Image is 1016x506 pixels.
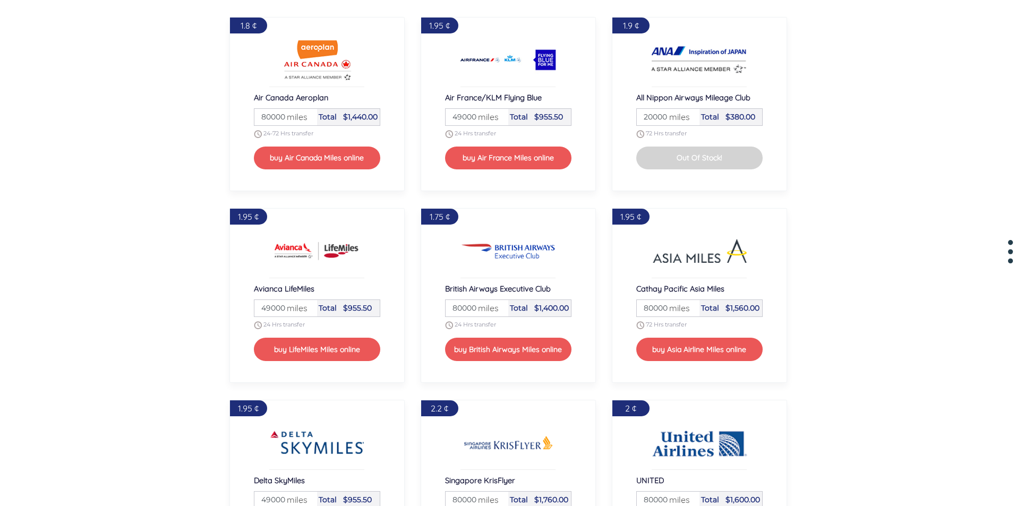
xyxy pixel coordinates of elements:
span: $1,760.00 [534,495,568,504]
span: 2 ¢ [625,403,636,414]
span: UNITED [636,475,664,485]
span: Total [510,112,528,122]
span: $955.50 [343,495,372,504]
span: $955.50 [534,112,563,122]
img: Buy Avianca LifeMiles Airline miles online [269,230,365,272]
img: schedule.png [636,130,644,138]
span: Total [510,303,528,313]
span: 24-72 Hrs transfer [263,130,313,137]
span: miles [664,302,690,314]
span: Cathay Pacific Asia Miles [636,284,724,294]
img: Buy Air Canada Aeroplan Airline miles online [269,39,365,81]
span: Air Canada Aeroplan [254,92,328,102]
span: $1,600.00 [725,495,760,504]
img: Buy Singapore KrisFlyer Airline miles online [460,422,556,464]
img: Buy Delta SkyMiles Airline miles online [269,422,365,464]
span: $1,560.00 [725,303,759,313]
span: Total [701,303,719,313]
span: Delta SkyMiles [254,475,305,485]
span: Singapore KrisFlyer [445,475,515,485]
button: buy British Airways Miles online [445,338,571,361]
span: 1.95 ¢ [238,403,259,414]
span: Total [319,303,337,313]
span: 72 Hrs transfer [646,130,687,137]
span: 1.95 ¢ [238,211,259,222]
span: 24 Hrs transfer [263,321,305,329]
span: 1.8 ¢ [241,20,257,31]
span: miles [664,493,690,506]
span: Total [319,495,337,504]
span: $380.00 [725,112,755,122]
button: buy Asia Airline Miles online [636,338,763,361]
span: miles [473,302,499,314]
span: miles [281,493,308,506]
img: Buy Cathay Pacific Asia Miles Airline miles online [652,230,747,272]
button: buy Air Canada Miles online [254,147,380,169]
span: $955.50 [343,303,372,313]
span: 1.95 ¢ [620,211,641,222]
span: 24 Hrs transfer [455,321,496,329]
span: 24 Hrs transfer [455,130,496,137]
img: schedule.png [445,321,453,329]
span: British Airways Executive Club [445,284,551,294]
span: All Nippon Airways Mileage Club [636,92,750,102]
span: Air France/KLM Flying Blue [445,92,542,102]
img: Buy Air France/KLM Flying Blue Airline miles online [460,39,556,81]
span: 1.9 ¢ [623,20,639,31]
span: miles [473,110,499,123]
img: schedule.png [636,321,644,329]
span: $1,440.00 [343,112,378,122]
span: miles [473,493,499,506]
span: miles [281,110,308,123]
span: miles [281,302,308,314]
span: miles [664,110,690,123]
img: Buy UNITED Airline miles online [652,422,747,464]
span: Total [701,495,719,504]
button: buy LifeMiles Miles online [254,338,380,361]
span: $1,400.00 [534,303,569,313]
img: schedule.png [445,130,453,138]
img: schedule.png [254,321,262,329]
span: Total [510,495,528,504]
button: buy Air France Miles online [445,147,571,169]
span: Total [319,112,337,122]
img: Buy British Airways Executive Club Airline miles online [460,230,556,272]
img: Buy All Nippon Airways Mileage Club Airline miles online [652,39,747,81]
span: 1.95 ¢ [429,20,450,31]
span: 1.75 ¢ [430,211,450,222]
button: Out Of Stock! [636,147,763,169]
span: Total [701,112,719,122]
span: 2.2 ¢ [431,403,448,414]
span: 72 Hrs transfer [646,321,687,329]
img: schedule.png [254,130,262,138]
span: Avianca LifeMiles [254,284,314,294]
